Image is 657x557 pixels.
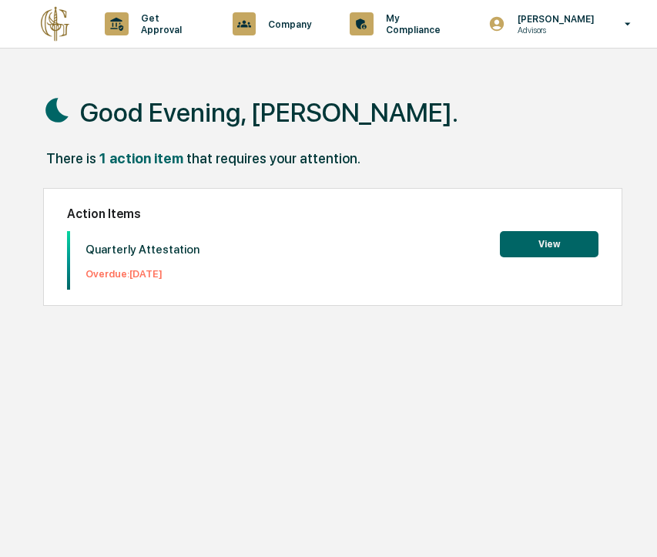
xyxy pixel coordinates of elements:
div: There is [46,150,96,166]
div: that requires your attention. [186,150,360,166]
p: [PERSON_NAME] [505,13,602,25]
div: 1 action item [99,150,183,166]
h1: Good Evening, [PERSON_NAME]. [80,97,458,128]
button: View [500,231,598,257]
a: View [500,236,598,250]
img: logo [37,5,74,42]
h2: Action Items [67,206,599,221]
p: Company [256,18,319,30]
p: Get Approval [129,12,202,35]
p: Advisors [505,25,602,35]
p: My Compliance [374,12,454,35]
p: Overdue: [DATE] [85,268,199,280]
p: Quarterly Attestation [85,243,199,257]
